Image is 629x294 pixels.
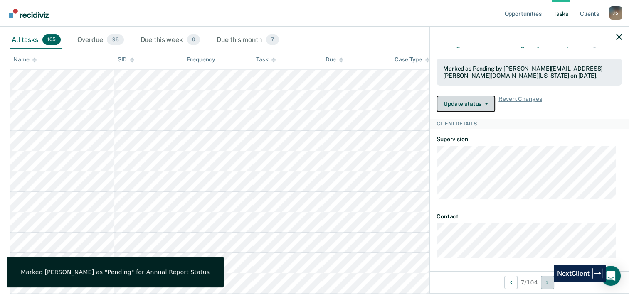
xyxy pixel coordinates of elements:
[430,119,629,129] div: Client Details
[9,9,49,18] img: Recidiviz
[21,268,210,276] div: Marked [PERSON_NAME] as "Pending" for Annual Report Status
[498,96,542,112] span: Revert Changes
[437,213,622,220] dt: Contact
[601,266,621,286] div: Open Intercom Messenger
[430,271,629,293] div: 7 / 104
[187,56,215,63] div: Frequency
[118,56,135,63] div: SID
[437,96,495,112] button: Update status
[13,56,37,63] div: Name
[10,31,62,49] div: All tasks
[504,276,518,289] button: Previous Client
[215,31,281,49] div: Due this month
[326,56,344,63] div: Due
[187,34,200,45] span: 0
[443,65,615,79] div: Marked as Pending by [PERSON_NAME][EMAIL_ADDRESS][PERSON_NAME][DOMAIN_NAME][US_STATE] on [DATE].
[42,34,61,45] span: 105
[76,31,126,49] div: Overdue
[256,56,276,63] div: Task
[139,31,202,49] div: Due this week
[609,6,622,20] button: Profile dropdown button
[107,34,123,45] span: 98
[437,136,622,143] dt: Supervision
[395,56,429,63] div: Case Type
[609,6,622,20] div: J S
[541,276,554,289] button: Next Client
[266,34,279,45] span: 7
